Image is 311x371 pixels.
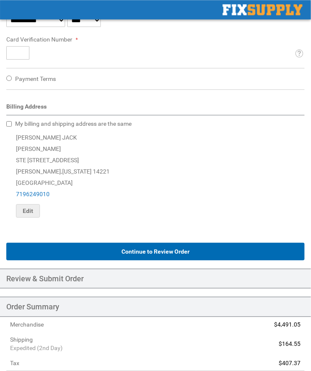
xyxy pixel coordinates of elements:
[15,120,132,127] span: My billing and shipping address are the same
[6,36,72,43] span: Card Verification Number
[223,4,303,15] img: Fix Industrial Supply
[10,336,33,343] span: Shipping
[10,344,192,352] span: Expedited (2nd Day)
[16,191,50,197] a: 7196249010
[62,168,92,175] span: [US_STATE]
[6,102,305,115] div: Billing Address
[279,340,301,347] span: $164.55
[23,208,33,214] span: Edit
[279,360,301,366] span: $407.37
[6,317,196,332] th: Merchandise
[15,75,56,82] span: Payment Terms
[16,204,40,218] button: Edit
[6,243,305,260] button: Continue to Review Order
[223,4,303,15] a: store logo
[6,355,196,371] th: Tax
[6,132,305,218] div: [PERSON_NAME] JACK [PERSON_NAME] STE [STREET_ADDRESS] [PERSON_NAME] , 14221 [GEOGRAPHIC_DATA]
[274,321,301,328] span: $4,491.05
[121,248,190,255] span: Continue to Review Order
